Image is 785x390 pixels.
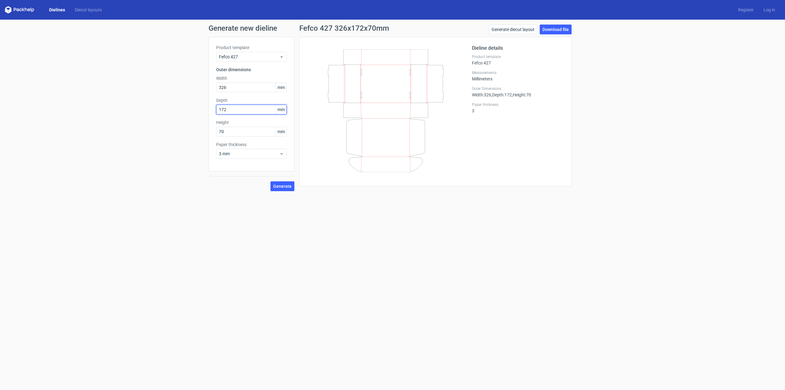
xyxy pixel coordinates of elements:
[216,44,287,51] label: Product template
[299,25,389,32] h1: Fefco 427 326x172x70mm
[216,67,287,73] h3: Outer dimensions
[491,92,512,97] span: , Depth : 172
[276,105,286,114] span: mm
[472,54,564,65] div: Fefco 427
[216,97,287,103] label: Depth
[270,181,294,191] button: Generate
[472,44,564,52] h2: Dieline details
[216,75,287,81] label: Width
[472,86,564,91] label: Outer Dimensions
[472,70,564,75] label: Measurements
[276,83,286,92] span: mm
[472,54,564,59] label: Product template
[489,25,537,34] a: Generate diecut layout
[540,25,572,34] a: Download file
[209,25,576,32] h1: Generate new dieline
[219,151,279,157] span: 3 mm
[512,92,531,97] span: , Height : 70
[472,102,564,107] label: Paper thickness
[472,70,564,81] div: Millimeters
[273,184,292,188] span: Generate
[759,7,780,13] a: Log in
[216,119,287,125] label: Height
[70,7,107,13] a: Diecut layouts
[733,7,759,13] a: Register
[44,7,70,13] a: Dielines
[219,54,279,60] span: Fefco 427
[472,102,564,113] div: 3
[276,127,286,136] span: mm
[472,92,491,97] span: Width : 326
[216,141,287,148] label: Paper thickness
